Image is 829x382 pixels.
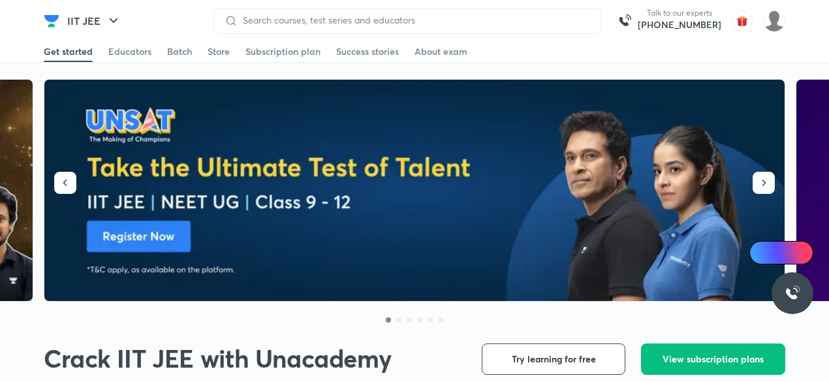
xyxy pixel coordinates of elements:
[44,45,93,58] div: Get started
[638,18,721,31] a: [PHONE_NUMBER]
[44,343,391,374] h1: Crack IIT JEE with Unacademy
[245,45,321,58] div: Subscription plan
[732,10,753,31] img: avatar
[59,8,129,34] button: IIT JEE
[167,41,192,62] a: Batch
[638,8,721,18] p: Talk to our experts
[749,241,813,264] a: Ai Doubts
[785,285,800,301] img: ttu
[414,45,467,58] div: About exam
[238,15,590,25] input: Search courses, test series and educators
[482,343,625,375] button: Try learning for free
[641,343,785,375] button: View subscription plans
[512,353,596,366] span: Try learning for free
[336,41,399,62] a: Success stories
[612,8,638,34] img: call-us
[763,10,785,32] img: Mozammil alam
[663,353,764,366] span: View subscription plans
[44,41,93,62] a: Get started
[771,247,806,258] span: Ai Doubts
[167,45,192,58] div: Batch
[245,41,321,62] a: Subscription plan
[108,45,151,58] div: Educators
[108,41,151,62] a: Educators
[208,45,230,58] div: Store
[208,41,230,62] a: Store
[757,247,768,258] img: Icon
[414,41,467,62] a: About exam
[336,45,399,58] div: Success stories
[44,13,59,29] img: Company Logo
